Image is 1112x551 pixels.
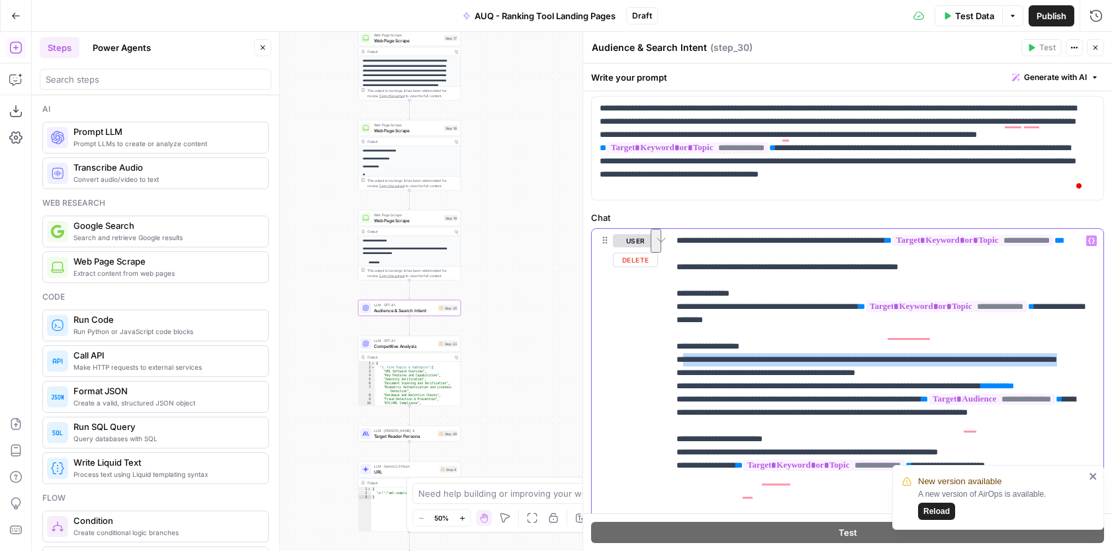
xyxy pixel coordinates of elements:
button: Steps [40,37,79,58]
div: Write your prompt [583,64,1112,91]
div: Step 17 [444,35,458,41]
span: Format JSON [73,384,257,398]
div: Step 23 [438,341,458,347]
span: Test [1039,42,1056,54]
span: 50% [434,513,449,523]
span: Web Page Scrape [374,37,441,44]
div: 2 [359,366,375,370]
div: This output is too large & has been abbreviated for review. to view the full content. [367,88,458,99]
span: Publish [1037,9,1066,22]
g: Edge from step_30 to step_23 [408,316,410,335]
div: 6 [359,382,375,386]
span: Web Page Scrape [374,212,441,218]
div: To enrich screen reader interactions, please activate Accessibility in Grammarly extension settings [669,229,1103,530]
div: Step 19 [444,215,458,221]
g: Edge from step_17 to step_18 [408,101,410,120]
span: Copy the output [379,94,404,98]
span: Condition [73,514,257,527]
div: Step 30 [438,305,458,312]
span: Make HTTP requests to external services [73,362,257,372]
div: This output is too large & has been abbreviated for review. to view the full content. [367,178,458,189]
span: Reload [923,505,950,517]
span: Create conditional logic branches [73,527,257,538]
span: Call API [73,349,257,362]
div: LLM · Gemini 2.5 FlashURLStep 4Output{ "url":"aml-compliance-software"} [358,462,461,532]
button: user [613,234,658,247]
span: Web Page Scrape [374,32,441,38]
div: 3 [359,495,372,499]
button: Test [591,522,1104,543]
span: Google Search [73,219,257,232]
span: Web Page Scrape [374,217,441,224]
span: Test [839,526,857,539]
button: AUQ - Ranking Tool Landing Pages [455,5,624,26]
g: Edge from step_18 to step_19 [408,191,410,210]
span: Web Page Scrape [73,255,257,268]
button: Test [1021,39,1062,56]
span: Create a valid, structured JSON object [73,398,257,408]
div: This output is too large & has been abbreviated for review. to view the full content. [367,268,458,278]
g: Edge from step_29 to step_4 [408,442,410,461]
span: Extract content from web pages [73,268,257,278]
button: close [1089,471,1098,482]
span: Convert audio/video to text [73,174,257,185]
span: Run Code [73,313,257,326]
div: 11 [359,405,375,413]
g: Edge from step_4 to step_5 [408,532,410,551]
span: New version available [918,475,1001,488]
span: Transcribe Audio [73,161,257,174]
span: Prompt LLM [73,125,257,138]
div: 10 [359,402,375,405]
span: Query databases with SQL [73,433,257,444]
div: Step 18 [444,125,458,131]
span: Web Page Scrape [374,127,441,134]
div: Output [367,139,451,144]
span: LLM · GPT-4.1 [374,338,436,343]
div: Output [367,49,451,54]
span: Write Liquid Text [73,456,257,469]
div: Output [367,229,451,234]
g: Edge from step_23 to step_29 [408,406,410,425]
div: LLM · GPT-4.1Audience & Search IntentStep 30 [358,300,461,316]
div: 7 [359,386,375,394]
span: Target Reader Persona [374,433,436,439]
div: Output [367,480,451,486]
div: Step 4 [440,466,458,473]
div: Web research [42,197,269,209]
span: Toggle code folding, rows 1 through 3 [367,487,371,491]
input: Search steps [46,73,265,86]
span: Toggle code folding, rows 1 through 111 [371,362,375,366]
span: Test Data [955,9,994,22]
span: Competitive Analysis [374,343,436,349]
textarea: Audience & Search Intent [592,41,707,54]
div: Flow [42,492,269,504]
div: 1 [359,487,372,491]
span: Copy the output [379,274,404,278]
button: Publish [1029,5,1074,26]
button: Power Agents [85,37,159,58]
span: Generate with AI [1024,71,1087,83]
button: Generate with AI [1007,69,1104,86]
div: 2 [359,491,372,495]
button: Test Data [935,5,1002,26]
div: 9 [359,398,375,402]
div: Step 29 [438,431,458,437]
span: Prompt LLMs to create or analyze content [73,138,257,149]
button: Reload [918,503,955,520]
span: Draft [632,10,652,22]
button: Delete [613,253,658,267]
span: URL [374,468,438,475]
span: Web Page Scrape [374,122,441,128]
span: LLM · [PERSON_NAME] 4 [374,428,436,433]
span: LLM · GPT-4.1 [374,302,436,308]
div: 1 [359,362,375,366]
span: Process text using Liquid templating syntax [73,469,257,480]
div: 8 [359,394,375,398]
div: To enrich screen reader interactions, please activate Accessibility in Grammarly extension settings [592,97,1103,200]
span: AUQ - Ranking Tool Landing Pages [475,9,616,22]
div: A new version of AirOps is available. [918,488,1085,520]
div: Ai [42,103,269,115]
div: Output [367,355,451,360]
div: 4 [359,374,375,378]
div: 5 [359,378,375,382]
